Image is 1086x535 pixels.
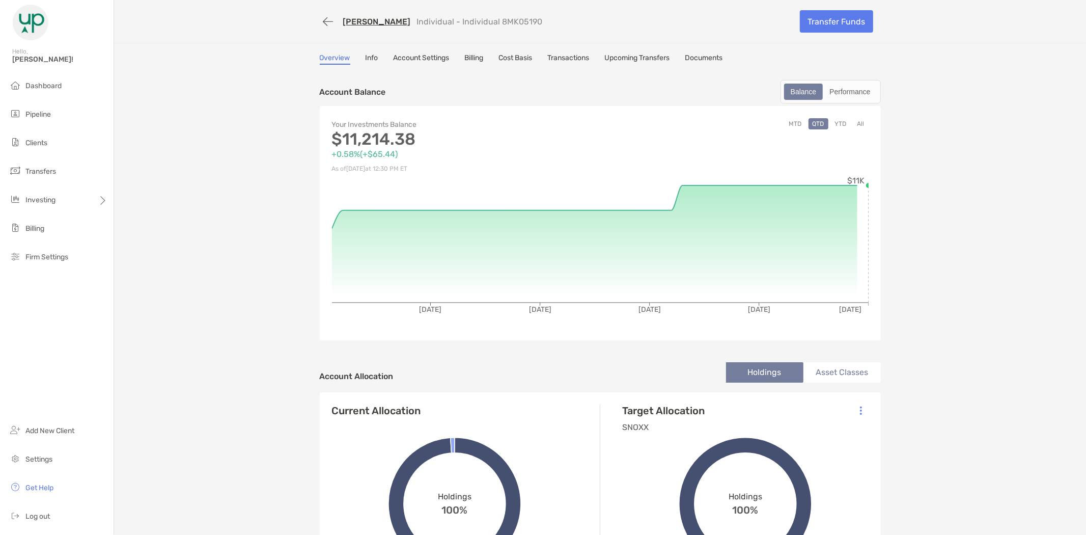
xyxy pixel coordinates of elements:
button: YTD [831,118,851,129]
span: Settings [25,455,52,464]
img: settings icon [9,452,21,465]
span: 100% [442,501,468,516]
span: Transfers [25,167,56,176]
img: add_new_client icon [9,424,21,436]
tspan: [DATE] [747,305,770,314]
span: 100% [733,501,759,516]
li: Asset Classes [803,362,881,383]
a: Transfer Funds [800,10,873,33]
a: Documents [685,53,723,65]
a: Billing [465,53,484,65]
tspan: [DATE] [528,305,551,314]
a: Overview [320,53,350,65]
span: Clients [25,139,47,147]
button: MTD [785,118,806,129]
li: Holdings [726,362,803,383]
div: segmented control [781,80,881,103]
tspan: [DATE] [839,305,861,314]
span: Holdings [729,492,762,501]
img: logout icon [9,510,21,522]
a: Upcoming Transfers [605,53,670,65]
button: All [853,118,869,129]
span: Holdings [438,492,471,501]
a: Account Settings [394,53,450,65]
img: Icon List Menu [860,406,862,415]
p: Your Investments Balance [332,118,600,131]
img: Zoe Logo [12,4,49,41]
a: Cost Basis [499,53,533,65]
h4: Target Allocation [623,405,705,417]
p: Account Balance [320,86,386,98]
tspan: $11K [847,176,865,185]
span: Add New Client [25,426,74,435]
p: +0.58% ( +$65.44 ) [332,148,600,160]
a: Info [366,53,378,65]
img: get-help icon [9,481,21,493]
a: Transactions [548,53,590,65]
a: [PERSON_NAME] [343,17,411,26]
div: Balance [785,85,822,99]
tspan: [DATE] [419,305,441,314]
img: transfers icon [9,165,21,177]
span: Firm Settings [25,253,68,261]
span: Log out [25,512,50,521]
img: pipeline icon [9,108,21,120]
span: [PERSON_NAME]! [12,55,107,64]
p: Individual - Individual 8MK05190 [417,17,543,26]
span: Get Help [25,484,53,492]
img: investing icon [9,193,21,205]
span: Pipeline [25,110,51,119]
span: Billing [25,224,44,233]
tspan: [DATE] [638,305,660,314]
h4: Current Allocation [332,405,421,417]
div: Performance [824,85,876,99]
span: Investing [25,196,55,204]
button: QTD [809,118,828,129]
p: As of [DATE] at 12:30 PM ET [332,163,600,175]
img: clients icon [9,136,21,148]
h4: Account Allocation [320,371,394,381]
p: $11,214.38 [332,133,600,146]
img: dashboard icon [9,79,21,91]
p: SNOXX [623,421,705,434]
img: billing icon [9,222,21,234]
img: firm-settings icon [9,250,21,262]
span: Dashboard [25,82,62,90]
